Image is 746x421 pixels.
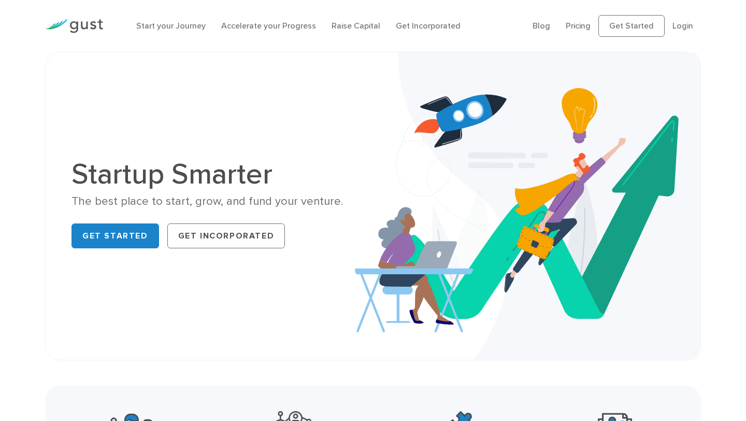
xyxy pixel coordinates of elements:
[136,21,206,31] a: Start your Journey
[71,223,159,248] a: Get Started
[71,194,365,209] div: The best place to start, grow, and fund your venture.
[598,15,665,37] a: Get Started
[566,21,591,31] a: Pricing
[396,21,461,31] a: Get Incorporated
[332,21,380,31] a: Raise Capital
[45,19,103,33] img: Gust Logo
[167,223,285,248] a: Get Incorporated
[221,21,316,31] a: Accelerate your Progress
[71,160,365,189] h1: Startup Smarter
[672,21,693,31] a: Login
[533,21,550,31] a: Blog
[355,52,700,360] img: Startup Smarter Hero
